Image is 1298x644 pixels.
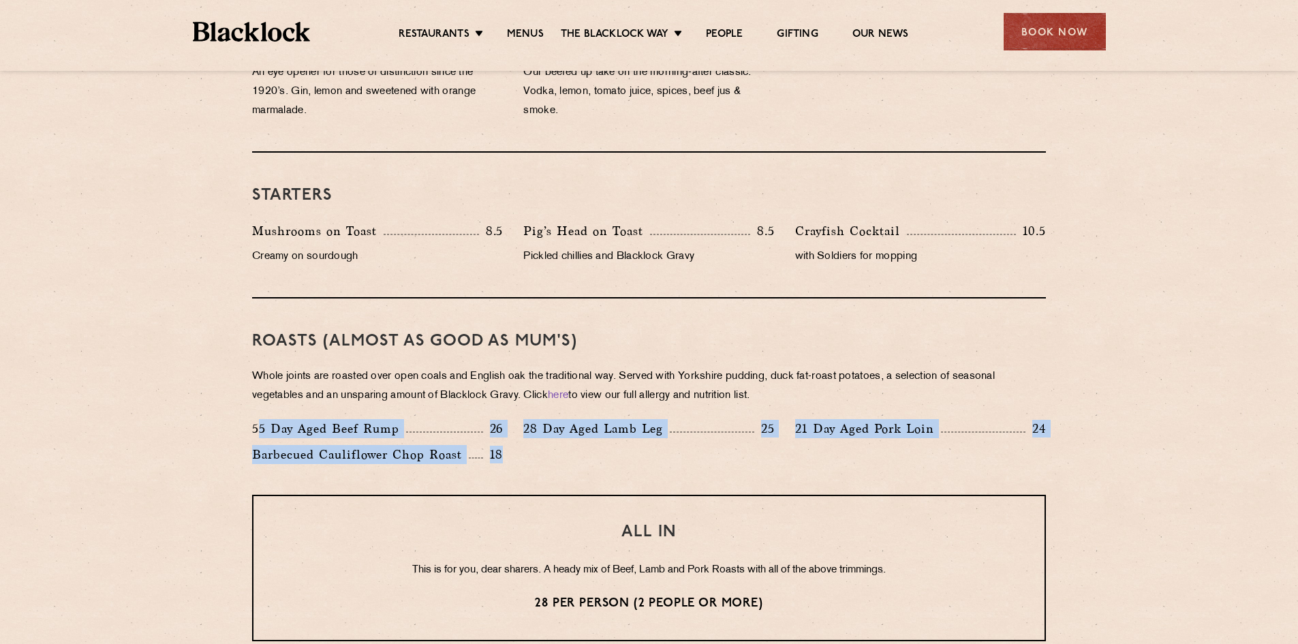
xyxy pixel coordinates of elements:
[852,28,909,43] a: Our News
[523,247,774,266] p: Pickled chillies and Blacklock Gravy
[754,420,775,438] p: 25
[1016,222,1046,240] p: 10.5
[523,221,650,241] p: Pig’s Head on Toast
[483,446,504,463] p: 18
[750,222,775,240] p: 8.5
[1025,420,1046,438] p: 24
[795,247,1046,266] p: with Soldiers for mopping
[399,28,469,43] a: Restaurants
[193,22,311,42] img: BL_Textured_Logo-footer-cropped.svg
[281,562,1017,579] p: This is for you, dear sharers. A heady mix of Beef, Lamb and Pork Roasts with all of the above tr...
[252,367,1046,405] p: Whole joints are roasted over open coals and English oak the traditional way. Served with Yorkshi...
[795,221,907,241] p: Crayfish Cocktail
[479,222,504,240] p: 8.5
[483,420,504,438] p: 26
[507,28,544,43] a: Menus
[523,419,670,438] p: 28 Day Aged Lamb Leg
[561,28,668,43] a: The Blacklock Way
[252,187,1046,204] h3: Starters
[252,445,469,464] p: Barbecued Cauliflower Chop Roast
[281,595,1017,613] p: 28 per person (2 people or more)
[706,28,743,43] a: People
[1004,13,1106,50] div: Book Now
[523,63,774,121] p: Our beefed up take on the morning-after classic. Vodka, lemon, tomato juice, spices, beef jus & s...
[252,247,503,266] p: Creamy on sourdough
[252,333,1046,350] h3: Roasts (Almost as good as Mum's)
[252,419,406,438] p: 55 Day Aged Beef Rump
[795,419,941,438] p: 21 Day Aged Pork Loin
[252,221,384,241] p: Mushrooms on Toast
[548,390,568,401] a: here
[252,63,503,121] p: An eye opener for those of distinction since the 1920’s. Gin, lemon and sweetened with orange mar...
[281,523,1017,541] h3: ALL IN
[777,28,818,43] a: Gifting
